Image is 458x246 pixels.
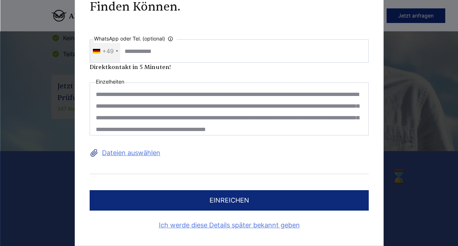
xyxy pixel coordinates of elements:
div: Telephone country code [90,40,120,62]
label: WhatsApp oder Tel. (optional) [94,34,177,43]
div: Direktkontakt in 5 Minuten! [90,63,369,72]
div: +49 [102,45,114,57]
label: Einzelheiten [96,77,124,86]
button: einreichen [90,190,369,211]
label: Dateien auswählen [90,147,369,159]
a: Ich werde diese Details später bekannt geben [90,219,369,231]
